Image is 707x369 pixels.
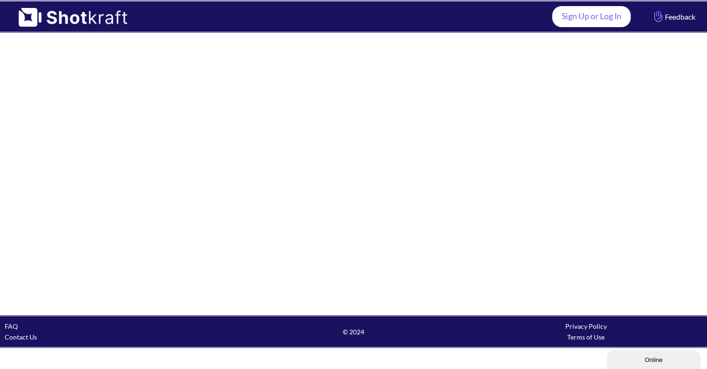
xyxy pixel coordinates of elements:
iframe: chat widget [607,348,702,369]
span: © 2024 [237,326,469,337]
a: Contact Us [5,333,37,341]
span: Feedback [652,11,695,22]
img: Hand Icon [652,8,665,24]
div: Terms of Use [470,332,702,342]
div: Privacy Policy [470,321,702,332]
a: Sign Up or Log In [552,6,631,27]
a: FAQ [5,322,18,330]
